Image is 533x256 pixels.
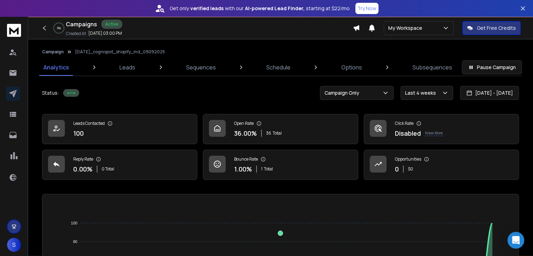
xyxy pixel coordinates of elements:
p: [DATE]_cognispot_shopify_ind_09092025 [75,49,165,55]
p: Bounce Rate [234,156,258,162]
a: Click RateDisabledKnow More [364,114,519,144]
img: logo [7,24,21,37]
p: $ 0 [408,166,413,172]
p: [DATE] 03:00 PM [88,31,122,36]
button: Campaign [42,49,64,55]
p: Opportunities [395,156,421,162]
p: My Workspace [388,25,425,32]
a: Leads Contacted100 [42,114,197,144]
p: Analytics [43,63,69,72]
button: Pause Campaign [462,60,522,74]
button: [DATE] - [DATE] [460,86,519,100]
p: Get only with our starting at $22/mo [170,5,350,12]
a: Schedule [262,59,295,76]
p: Know More [425,130,443,136]
strong: verified leads [190,5,224,12]
tspan: 80 [73,240,77,244]
p: Campaign Only [324,89,362,96]
a: Bounce Rate1.00%1Total [203,150,358,180]
p: 0 Total [102,166,114,172]
div: Active [101,20,122,29]
p: Leads [119,63,135,72]
p: Click Rate [395,121,414,126]
p: 36.00 % [234,128,257,138]
p: Reply Rate [73,156,93,162]
p: Open Rate [234,121,254,126]
strong: AI-powered Lead Finder, [245,5,305,12]
button: Try Now [355,3,378,14]
span: 1 [261,166,262,172]
p: Leads Contacted [73,121,105,126]
a: Reply Rate0.00%0 Total [42,150,197,180]
button: S [7,238,21,252]
p: Get Free Credits [477,25,516,32]
a: Subsequences [408,59,456,76]
p: Options [341,63,362,72]
span: Total [273,130,282,136]
button: Get Free Credits [462,21,521,35]
a: Leads [115,59,139,76]
p: 100 [73,128,84,138]
p: 0.00 % [73,164,93,174]
span: 36 [266,130,271,136]
a: Options [337,59,366,76]
a: Sequences [182,59,220,76]
h1: Campaigns [66,20,97,28]
p: Disabled [395,128,421,138]
span: Total [264,166,273,172]
p: Status: [42,89,59,96]
p: Subsequences [412,63,452,72]
div: Open Intercom Messenger [507,232,524,249]
p: 0 [395,164,399,174]
p: Sequences [186,63,216,72]
p: Schedule [266,63,291,72]
p: 0 % [57,26,61,30]
a: Analytics [39,59,73,76]
p: Last 4 weeks [405,89,439,96]
a: Open Rate36.00%36Total [203,114,358,144]
a: Opportunities0$0 [364,150,519,180]
p: 1.00 % [234,164,252,174]
tspan: 100 [71,221,77,225]
div: Active [63,89,79,97]
p: Try Now [357,5,376,12]
p: Created At: [66,31,87,36]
